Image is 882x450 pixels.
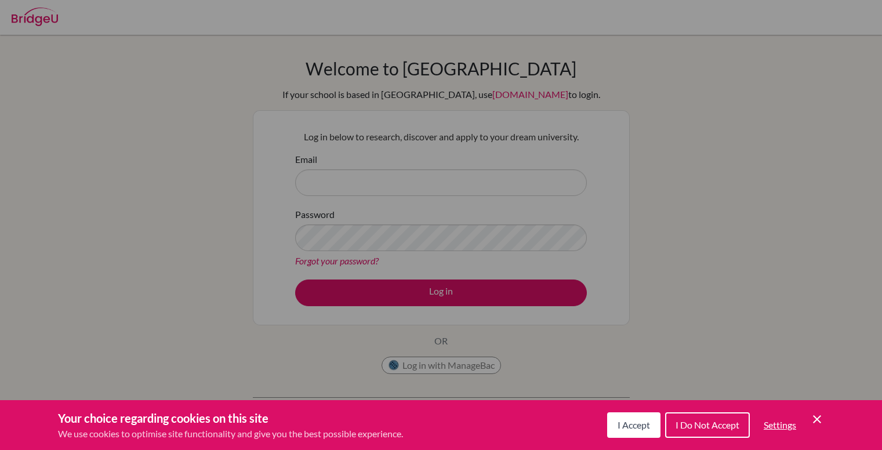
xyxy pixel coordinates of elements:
[676,419,739,430] span: I Do Not Accept
[58,427,403,441] p: We use cookies to optimise site functionality and give you the best possible experience.
[810,412,824,426] button: Save and close
[754,413,805,437] button: Settings
[665,412,750,438] button: I Do Not Accept
[607,412,660,438] button: I Accept
[58,409,403,427] h3: Your choice regarding cookies on this site
[618,419,650,430] span: I Accept
[764,419,796,430] span: Settings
